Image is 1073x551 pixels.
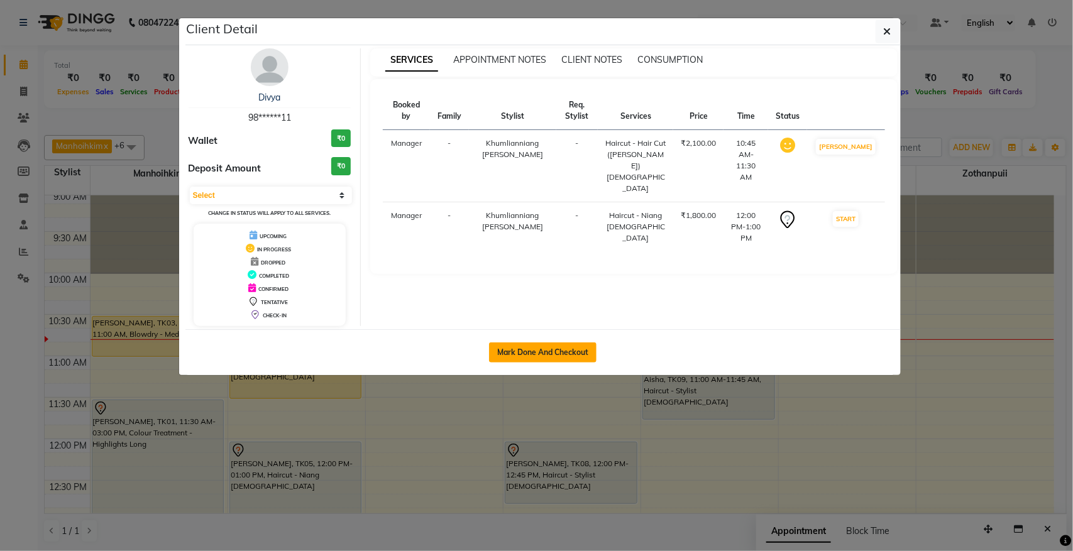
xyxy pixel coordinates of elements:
th: Status [768,92,807,130]
th: Booked by [383,92,430,130]
td: Manager [383,202,430,252]
td: - [430,202,469,252]
div: ₹1,800.00 [681,210,716,221]
th: Family [430,92,469,130]
td: - [556,202,598,252]
button: [PERSON_NAME] [816,139,876,155]
span: COMPLETED [259,273,289,279]
th: Req. Stylist [556,92,598,130]
td: 12:00 PM-1:00 PM [724,202,768,252]
span: SERVICES [385,49,438,72]
td: - [430,130,469,202]
div: Haircut - Hair Cut ([PERSON_NAME]) [DEMOGRAPHIC_DATA] [605,138,666,194]
span: TENTATIVE [261,299,288,305]
span: CONSUMPTION [637,54,703,65]
button: START [833,211,859,227]
h3: ₹0 [331,157,351,175]
img: avatar [251,48,289,86]
a: Divya [258,92,280,103]
span: Wallet [189,134,218,148]
span: DROPPED [261,259,285,266]
button: Mark Done And Checkout [489,342,597,363]
th: Stylist [469,92,556,130]
div: ₹2,100.00 [681,138,716,149]
h3: ₹0 [331,129,351,148]
td: Manager [383,130,430,202]
span: UPCOMING [260,233,287,239]
span: CLIENT NOTES [561,54,622,65]
span: Khumlianniang [PERSON_NAME] [482,138,543,159]
span: APPOINTMENT NOTES [453,54,546,65]
span: Khumlianniang [PERSON_NAME] [482,210,543,231]
th: Time [724,92,768,130]
td: 10:45 AM-11:30 AM [724,130,768,202]
span: IN PROGRESS [257,246,291,253]
th: Services [598,92,673,130]
h5: Client Detail [187,19,258,38]
span: CONFIRMED [258,286,289,292]
span: CHECK-IN [263,312,287,319]
div: Haircut - Niang [DEMOGRAPHIC_DATA] [605,210,666,244]
span: Deposit Amount [189,161,261,176]
small: Change in status will apply to all services. [208,210,331,216]
th: Price [673,92,724,130]
td: - [556,130,598,202]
